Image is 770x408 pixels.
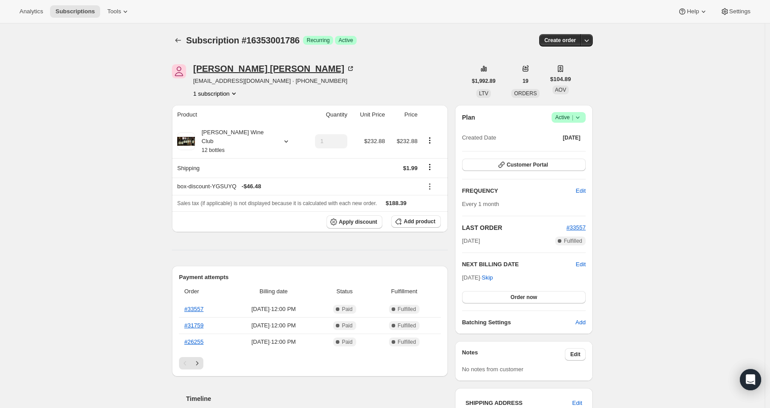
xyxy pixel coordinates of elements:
[462,113,475,122] h2: Plan
[510,294,537,301] span: Order now
[195,128,275,155] div: [PERSON_NAME] Wine Club
[342,338,353,346] span: Paid
[555,87,566,93] span: AOV
[172,34,184,47] button: Subscriptions
[172,158,303,178] th: Shipping
[398,306,416,313] span: Fulfilled
[567,223,586,232] button: #33557
[476,271,498,285] button: Skip
[563,134,580,141] span: [DATE]
[462,260,576,269] h2: NEXT BILLING DATE
[193,89,238,98] button: Product actions
[673,5,713,18] button: Help
[423,136,437,145] button: Product actions
[576,318,586,327] span: Add
[462,366,524,373] span: No notes from customer
[177,182,417,191] div: box-discount-YGSUYQ
[570,315,591,330] button: Add
[462,291,586,303] button: Order now
[391,215,440,228] button: Add product
[231,338,316,346] span: [DATE] · 12:00 PM
[55,8,95,15] span: Subscriptions
[303,105,350,124] th: Quantity
[539,34,581,47] button: Create order
[397,138,417,144] span: $232.88
[327,215,383,229] button: Apply discount
[572,399,582,408] span: Edit
[564,237,582,245] span: Fulfilled
[50,5,100,18] button: Subscriptions
[514,90,537,97] span: ORDERS
[522,78,528,85] span: 19
[186,394,448,403] h2: Timeline
[186,35,299,45] span: Subscription #16353001786
[322,287,368,296] span: Status
[231,305,316,314] span: [DATE] · 12:00 PM
[388,105,420,124] th: Price
[241,182,261,191] span: - $46.48
[550,75,571,84] span: $104.89
[570,351,580,358] span: Edit
[403,165,418,171] span: $1.99
[193,64,355,73] div: [PERSON_NAME] [PERSON_NAME]
[184,338,203,345] a: #26255
[172,105,303,124] th: Product
[231,321,316,330] span: [DATE] · 12:00 PM
[544,37,576,44] span: Create order
[462,274,493,281] span: [DATE] ·
[107,8,121,15] span: Tools
[507,161,548,168] span: Customer Portal
[193,77,355,85] span: [EMAIL_ADDRESS][DOMAIN_NAME] · [PHONE_NUMBER]
[386,200,407,206] span: $188.39
[202,147,225,153] small: 12 bottles
[339,218,377,225] span: Apply discount
[338,37,353,44] span: Active
[177,200,377,206] span: Sales tax (if applicable) is not displayed because it is calculated with each new order.
[462,159,586,171] button: Customer Portal
[342,306,353,313] span: Paid
[467,75,501,87] button: $1,992.89
[423,162,437,172] button: Shipping actions
[172,64,186,78] span: Eric Morse
[19,8,43,15] span: Analytics
[231,287,316,296] span: Billing date
[184,306,203,312] a: #33557
[398,322,416,329] span: Fulfilled
[571,184,591,198] button: Edit
[567,224,586,231] span: #33557
[14,5,48,18] button: Analytics
[466,399,572,408] h3: SHIPPING ADDRESS
[307,37,330,44] span: Recurring
[102,5,135,18] button: Tools
[729,8,751,15] span: Settings
[517,75,533,87] button: 19
[462,223,567,232] h2: LAST ORDER
[179,282,229,301] th: Order
[472,78,495,85] span: $1,992.89
[462,348,565,361] h3: Notes
[462,318,576,327] h6: Batching Settings
[373,287,436,296] span: Fulfillment
[398,338,416,346] span: Fulfilled
[404,218,435,225] span: Add product
[462,201,499,207] span: Every 1 month
[184,322,203,329] a: #31759
[557,132,586,144] button: [DATE]
[479,90,488,97] span: LTV
[342,322,353,329] span: Paid
[350,105,388,124] th: Unit Price
[462,187,576,195] h2: FREQUENCY
[482,273,493,282] span: Skip
[576,260,586,269] button: Edit
[715,5,756,18] button: Settings
[462,237,480,245] span: [DATE]
[740,369,761,390] div: Open Intercom Messenger
[179,357,441,369] nav: Pagination
[565,348,586,361] button: Edit
[462,133,496,142] span: Created Date
[572,114,573,121] span: |
[191,357,203,369] button: Next
[687,8,699,15] span: Help
[364,138,385,144] span: $232.88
